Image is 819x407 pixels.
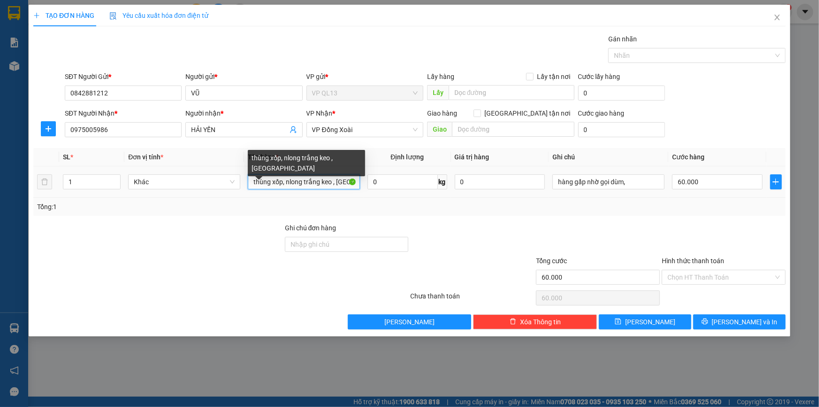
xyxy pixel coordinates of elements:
button: save[PERSON_NAME] [599,314,691,329]
span: Cước hàng [672,153,704,161]
span: printer [702,318,708,326]
span: SL [63,153,70,161]
div: VP gửi [306,71,423,82]
img: icon [109,12,117,20]
span: [GEOGRAPHIC_DATA] tận nơi [481,108,574,118]
button: delete [37,174,52,189]
input: Ghi chú đơn hàng [285,237,409,252]
span: delete [510,318,516,326]
label: Ghi chú đơn hàng [285,224,337,232]
button: plus [41,121,56,136]
span: Định lượng [390,153,424,161]
label: Cước lấy hàng [578,73,620,80]
span: [PERSON_NAME] [384,317,435,327]
span: Đơn vị tính [128,153,163,161]
div: thùng xốp, nlong trắng keo , [GEOGRAPHIC_DATA] [248,150,365,176]
span: save [615,318,621,326]
span: Lấy hàng [427,73,454,80]
input: Dọc đường [452,122,574,137]
span: VP Đồng Xoài [312,123,418,137]
input: Cước lấy hàng [578,86,665,101]
label: Hình thức thanh toán [662,257,724,265]
span: Khác [134,175,235,189]
div: Người gửi [185,71,302,82]
span: plus [33,12,40,19]
button: Close [764,5,790,31]
span: TẠO ĐƠN HÀNG [33,12,94,19]
th: Ghi chú [549,148,668,166]
span: [PERSON_NAME] và In [712,317,778,327]
span: VP Nhận [306,110,333,117]
span: plus [771,178,781,186]
span: Lấy tận nơi [534,71,574,82]
div: SĐT Người Gửi [65,71,182,82]
input: Dọc đường [449,85,574,100]
span: Yêu cầu xuất hóa đơn điện tử [109,12,208,19]
div: Tổng: 1 [37,202,316,212]
span: Giao hàng [427,110,457,117]
button: deleteXóa Thông tin [473,314,597,329]
span: Giá trị hàng [455,153,490,161]
div: SĐT Người Nhận [65,108,182,118]
span: Lấy [427,85,449,100]
input: Cước giao hàng [578,122,665,137]
label: Gán nhãn [608,35,637,43]
span: Tổng cước [536,257,567,265]
button: plus [770,174,782,189]
span: VP QL13 [312,86,418,100]
span: Giao [427,122,452,137]
input: Ghi Chú [552,174,665,189]
span: plus [41,125,55,133]
span: kg [438,174,447,189]
label: Cước giao hàng [578,110,625,117]
span: [PERSON_NAME] [625,317,675,327]
div: Người nhận [185,108,302,118]
input: 0 [455,174,545,189]
button: [PERSON_NAME] [348,314,472,329]
span: close [773,14,781,21]
div: Chưa thanh toán [410,291,536,307]
span: Xóa Thông tin [520,317,561,327]
span: user-add [290,126,297,133]
button: printer[PERSON_NAME] và In [693,314,786,329]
